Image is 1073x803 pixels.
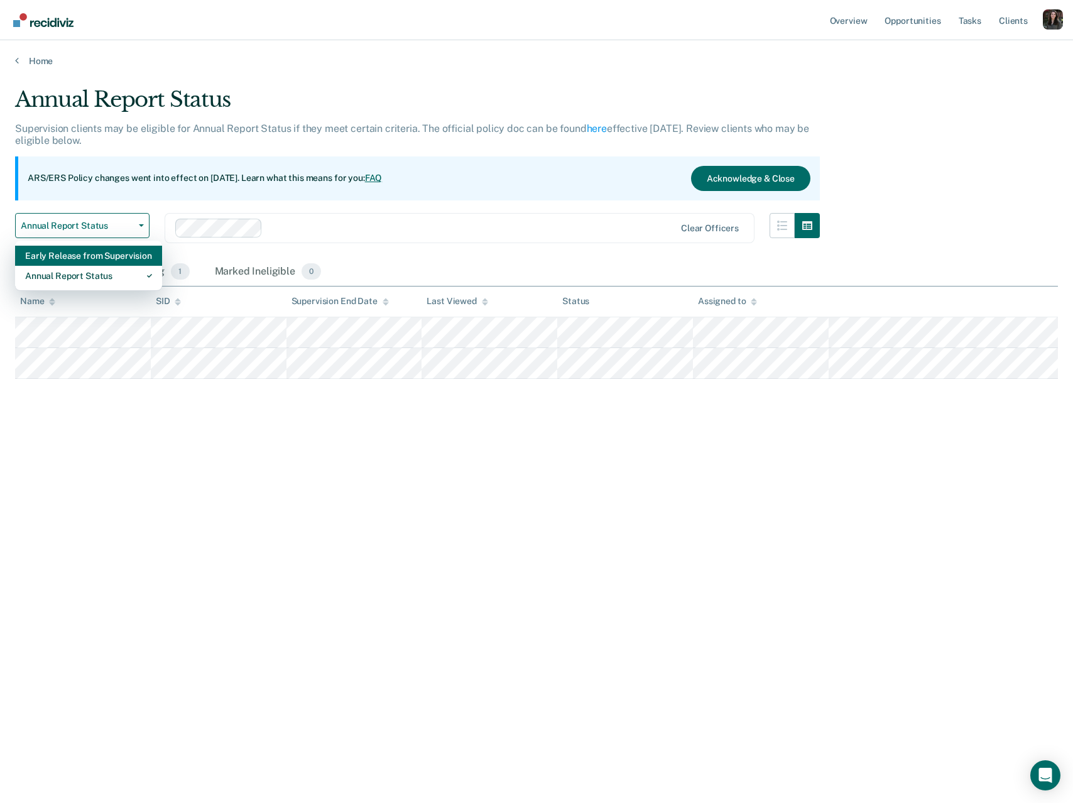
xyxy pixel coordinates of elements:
[21,221,134,231] span: Annual Report Status
[15,55,1058,67] a: Home
[1030,760,1060,790] div: Open Intercom Messenger
[291,296,389,307] div: Supervision End Date
[562,296,589,307] div: Status
[698,296,757,307] div: Assigned to
[212,258,324,286] div: Marked Ineligible0
[15,123,809,146] p: Supervision clients may be eligible for Annual Report Status if they meet certain criteria. The o...
[13,13,74,27] img: Recidiviz
[28,172,382,185] p: ARS/ERS Policy changes went into effect on [DATE]. Learn what this means for you:
[15,213,150,238] button: Annual Report Status
[25,246,152,266] div: Early Release from Supervision
[15,87,820,123] div: Annual Report Status
[365,173,383,183] a: FAQ
[691,166,810,191] button: Acknowledge & Close
[156,296,182,307] div: SID
[427,296,487,307] div: Last Viewed
[681,223,739,234] div: Clear officers
[25,266,152,286] div: Annual Report Status
[20,296,55,307] div: Name
[302,263,321,280] span: 0
[587,123,607,134] a: here
[1043,9,1063,30] button: Profile dropdown button
[171,263,189,280] span: 1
